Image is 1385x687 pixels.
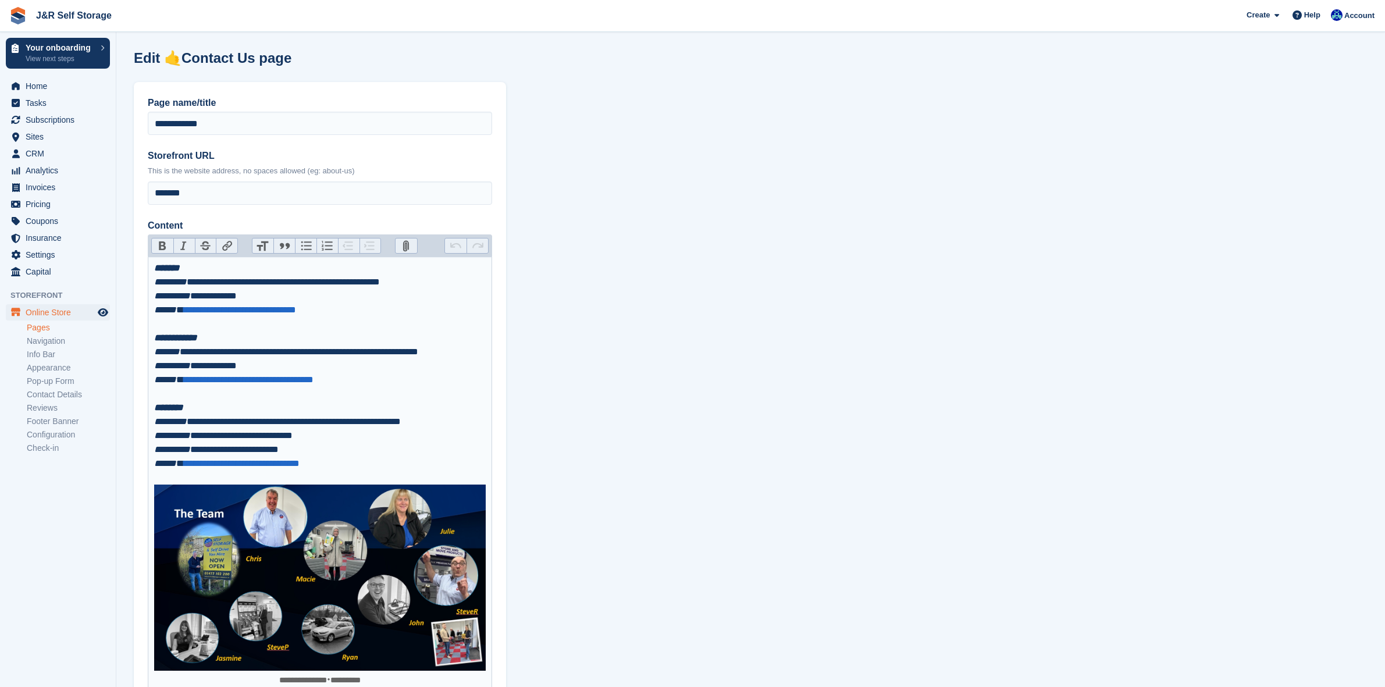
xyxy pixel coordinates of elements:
[26,145,95,162] span: CRM
[6,179,110,195] a: menu
[6,162,110,179] a: menu
[6,129,110,145] a: menu
[148,219,492,233] label: Content
[10,290,116,301] span: Storefront
[152,239,173,254] button: Bold
[6,145,110,162] a: menu
[27,403,110,414] a: Reviews
[396,239,417,254] button: Attach Files
[252,239,274,254] button: Heading
[27,416,110,427] a: Footer Banner
[26,78,95,94] span: Home
[6,95,110,111] a: menu
[6,304,110,321] a: menu
[27,389,110,400] a: Contact Details
[1304,9,1320,21] span: Help
[173,239,195,254] button: Italic
[27,376,110,387] a: Pop-up Form
[26,179,95,195] span: Invoices
[154,485,486,671] img: jandrteam.jpg
[27,322,110,333] a: Pages
[26,129,95,145] span: Sites
[26,112,95,128] span: Subscriptions
[273,239,295,254] button: Quote
[445,239,467,254] button: Undo
[26,44,95,52] p: Your onboarding
[26,264,95,280] span: Capital
[134,50,291,66] h1: Edit 🤙Contact Us page
[6,247,110,263] a: menu
[26,230,95,246] span: Insurance
[27,336,110,347] a: Navigation
[467,239,488,254] button: Redo
[26,213,95,229] span: Coupons
[26,54,95,64] p: View next steps
[1344,10,1375,22] span: Account
[6,213,110,229] a: menu
[6,196,110,212] a: menu
[359,239,381,254] button: Increase Level
[295,239,316,254] button: Bullets
[31,6,116,25] a: J&R Self Storage
[338,239,359,254] button: Decrease Level
[216,239,237,254] button: Link
[6,112,110,128] a: menu
[6,38,110,69] a: Your onboarding View next steps
[26,304,95,321] span: Online Store
[27,362,110,373] a: Appearance
[26,162,95,179] span: Analytics
[26,196,95,212] span: Pricing
[6,78,110,94] a: menu
[27,429,110,440] a: Configuration
[9,7,27,24] img: stora-icon-8386f47178a22dfd0bd8f6a31ec36ba5ce8667c1dd55bd0f319d3a0aa187defe.svg
[27,349,110,360] a: Info Bar
[6,230,110,246] a: menu
[148,96,492,110] label: Page name/title
[148,165,492,177] p: This is the website address, no spaces allowed (eg: about-us)
[316,239,338,254] button: Numbers
[1247,9,1270,21] span: Create
[27,443,110,454] a: Check-in
[26,95,95,111] span: Tasks
[6,264,110,280] a: menu
[1331,9,1343,21] img: Steve Revell
[26,247,95,263] span: Settings
[96,305,110,319] a: Preview store
[195,239,216,254] button: Strikethrough
[148,149,492,163] label: Storefront URL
